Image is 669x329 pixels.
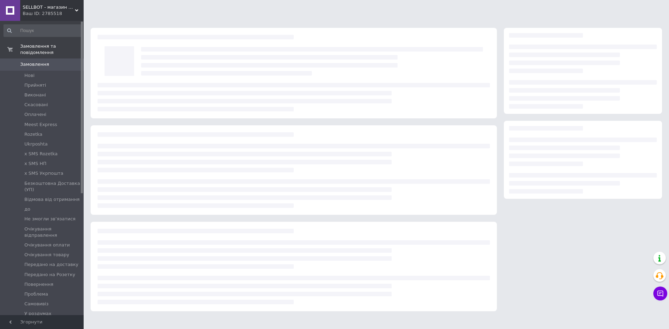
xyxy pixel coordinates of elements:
[24,170,63,177] span: x SMS Укрпошта
[23,4,75,10] span: SELLBOT - магазин розумної техніки
[24,226,82,238] span: Очікування відправлення
[3,24,82,37] input: Пошук
[24,281,53,288] span: Повернення
[24,122,57,128] span: Meest Express
[24,131,43,138] span: Rozetka
[24,196,79,203] span: Відмова від отримання
[24,180,82,193] span: Безкоштовна Доставка (УП)
[24,102,48,108] span: Скасовані
[24,206,30,212] span: до
[24,111,46,118] span: Оплачені
[24,151,57,157] span: x SMS Rozetka
[24,82,46,88] span: Прийняті
[24,160,46,167] span: x SMS НП
[24,141,48,147] span: Ukrposhta
[24,242,70,248] span: Очікування оплати
[23,10,84,17] div: Ваш ID: 2785518
[24,291,48,297] span: Проблема
[24,216,76,222] span: Не змогли зв’язатися
[24,272,75,278] span: Передано на Розетку
[24,261,78,268] span: Передано на доставку
[20,61,49,68] span: Замовлення
[24,252,69,258] span: Очікування товару
[24,72,34,79] span: Нові
[653,287,667,300] button: Чат з покупцем
[24,92,46,98] span: Виконані
[24,301,48,307] span: Самовивіз
[24,311,51,317] span: У роздумах
[20,43,84,56] span: Замовлення та повідомлення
